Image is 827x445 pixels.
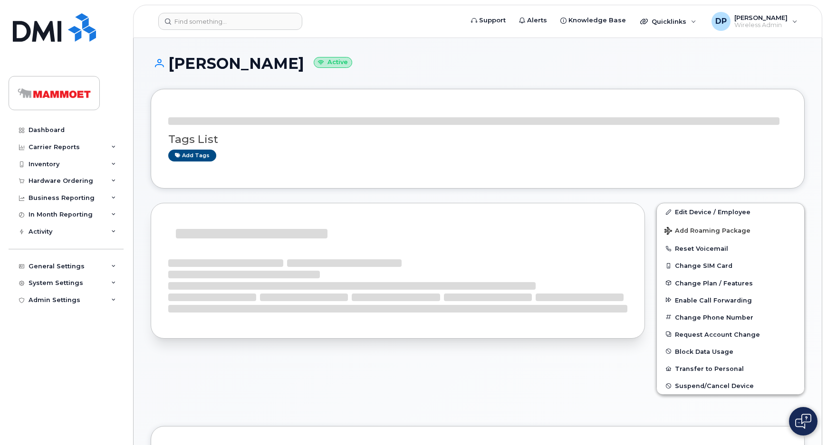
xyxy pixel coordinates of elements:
button: Enable Call Forwarding [657,292,804,309]
button: Suspend/Cancel Device [657,377,804,394]
small: Active [314,57,352,68]
span: Add Roaming Package [664,227,750,236]
button: Change Phone Number [657,309,804,326]
span: Change Plan / Features [675,279,753,286]
span: Enable Call Forwarding [675,296,752,303]
button: Change Plan / Features [657,275,804,292]
button: Block Data Usage [657,343,804,360]
button: Transfer to Personal [657,360,804,377]
a: Add tags [168,150,216,161]
a: Edit Device / Employee [657,203,804,220]
span: Suspend/Cancel Device [675,382,754,389]
button: Request Account Change [657,326,804,343]
h3: Tags List [168,133,787,145]
button: Reset Voicemail [657,240,804,257]
img: Open chat [795,414,811,429]
button: Add Roaming Package [657,220,804,240]
h1: [PERSON_NAME] [151,55,805,72]
button: Change SIM Card [657,257,804,274]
